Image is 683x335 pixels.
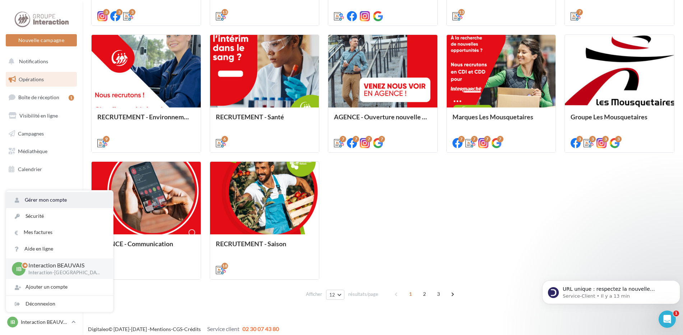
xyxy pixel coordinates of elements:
[216,240,313,254] div: RECRUTEMENT - Saison
[69,95,74,101] div: 1
[329,292,335,298] span: 12
[6,34,77,46] button: Nouvelle campagne
[433,288,444,300] span: 3
[207,325,240,332] span: Service client
[103,136,110,142] div: 9
[97,113,195,128] div: RECRUTEMENT - Environnement
[184,326,201,332] a: Crédits
[452,113,550,128] div: Marques Les Mousquetaires
[19,58,48,64] span: Notifications
[484,136,491,142] div: 7
[539,265,683,316] iframe: Intercom notifications message
[16,265,22,273] span: IB
[216,113,313,128] div: RECRUTEMENT - Santé
[222,136,228,142] div: 6
[4,108,78,123] a: Visibilité en ligne
[23,21,130,105] span: URL unique : respectez la nouvelle exigence de Google Google exige désormais que chaque fiche Goo...
[222,263,228,269] div: 18
[576,136,583,142] div: 3
[576,9,583,15] div: 7
[405,288,416,300] span: 1
[458,9,465,15] div: 13
[340,136,346,142] div: 7
[4,54,75,69] button: Notifications
[4,90,78,105] a: Boîte de réception1
[4,144,78,159] a: Médiathèque
[353,136,359,142] div: 7
[222,9,228,15] div: 13
[497,136,503,142] div: 7
[4,162,78,177] a: Calendrier
[242,325,279,332] span: 02 30 07 43 80
[88,326,108,332] a: Digitaleo
[23,28,132,34] p: Message from Service-Client, sent Il y a 13 min
[6,224,113,240] a: Mes factures
[458,136,465,142] div: 7
[116,9,122,15] div: 3
[6,208,113,224] a: Sécurité
[18,94,59,100] span: Boîte de réception
[348,291,378,298] span: résultats/page
[659,311,676,328] iframe: Intercom live chat
[28,270,102,276] p: Interaction-[GEOGRAPHIC_DATA]
[615,136,622,142] div: 3
[673,311,679,316] span: 1
[21,318,69,326] p: Interaction BEAUVAIS
[19,76,44,82] span: Opérations
[366,136,372,142] div: 7
[88,326,279,332] span: © [DATE]-[DATE] - - -
[6,296,113,312] div: Déconnexion
[326,290,344,300] button: 12
[6,241,113,257] a: Aide en ligne
[103,9,110,15] div: 3
[19,113,58,119] span: Visibilité en ligne
[18,148,47,154] span: Médiathèque
[173,326,182,332] a: CGS
[571,113,668,128] div: Groupe Les Mousquetaires
[419,288,430,300] span: 2
[97,240,195,254] div: AGENCE - Communication
[378,136,385,142] div: 7
[602,136,609,142] div: 3
[10,318,15,326] span: IB
[28,261,102,270] p: Interaction BEAUVAIS
[6,192,113,208] a: Gérer mon compte
[6,315,77,329] a: IB Interaction BEAUVAIS
[589,136,596,142] div: 3
[129,9,135,15] div: 3
[471,136,478,142] div: 7
[150,326,171,332] a: Mentions
[18,166,42,172] span: Calendrier
[6,279,113,295] div: Ajouter un compte
[4,126,78,141] a: Campagnes
[4,72,78,87] a: Opérations
[18,130,44,136] span: Campagnes
[334,113,432,128] div: AGENCE - Ouverture nouvelle agence
[306,291,322,298] span: Afficher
